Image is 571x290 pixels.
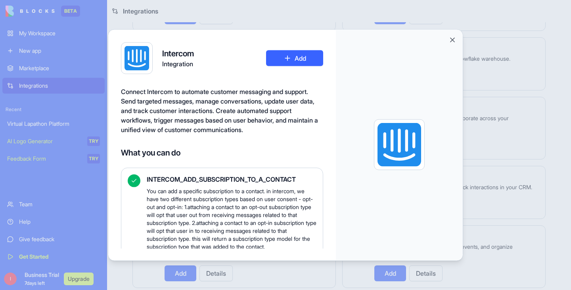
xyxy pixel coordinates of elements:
[147,187,316,250] span: You can add a specific subscription to a contact. in intercom, we have two different subscription...
[162,48,194,59] h4: Intercom
[162,59,194,68] span: Integration
[121,147,323,158] h4: What you can do
[147,174,316,184] span: INTERCOM_ADD_SUBSCRIPTION_TO_A_CONTACT
[121,87,318,133] span: Connect Intercom to automate customer messaging and support. Send targeted messages, manage conve...
[266,50,323,66] button: Add
[448,36,456,44] button: Close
